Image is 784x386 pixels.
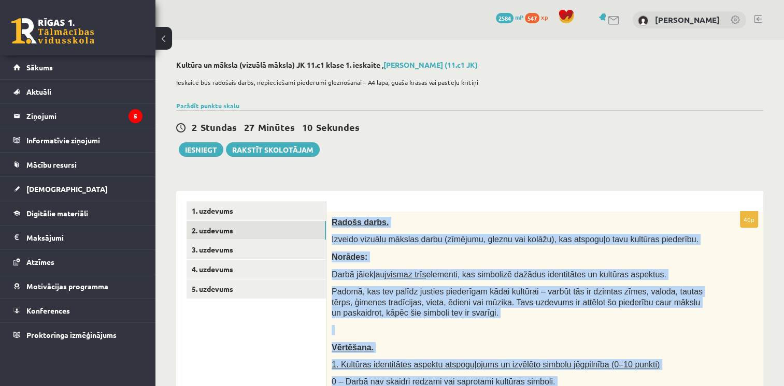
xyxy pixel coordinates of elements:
[496,13,514,23] span: 2584
[13,128,142,152] a: Informatīvie ziņojumi
[13,177,142,201] a: [DEMOGRAPHIC_DATA]
[13,250,142,274] a: Atzīmes
[26,160,77,169] span: Mācību resursi
[383,60,478,69] a: [PERSON_NAME] (11.c1 JK)
[496,13,523,21] a: 2584 mP
[258,121,295,133] span: Minūtes
[332,287,703,317] span: Padomā, kas tev palīdz justies piederīgam kādai kultūrai – varbūt tās ir dzimtas zīmes, valoda, t...
[26,128,142,152] legend: Informatīvie ziņojumi
[13,274,142,298] a: Motivācijas programma
[176,61,763,69] h2: Kultūra un māksla (vizuālā māksla) JK 11.c1 klase 1. ieskaite ,
[179,142,223,157] button: Iesniegt
[13,104,142,128] a: Ziņojumi5
[740,211,758,228] p: 40p
[525,13,553,21] a: 547 xp
[11,18,94,44] a: Rīgas 1. Tālmācības vidusskola
[187,240,326,259] a: 3. uzdevums
[13,153,142,176] a: Mācību resursi
[332,343,374,352] span: Vērtēšana.
[316,121,360,133] span: Sekundes
[332,270,666,279] span: Darbā jāiekļauj elementi, kas simbolizē dažādus identitātes un kultūras aspektus.
[187,201,326,220] a: 1. uzdevums
[26,63,53,72] span: Sākums
[332,360,660,369] span: 1. Kultūras identitātes aspektu atspoguļojums un izvēlēto simbolu jēgpilnība (0–10 punkti)
[26,306,70,315] span: Konferences
[655,14,720,25] a: [PERSON_NAME]
[187,279,326,299] a: 5. uzdevums
[226,142,320,157] a: Rakstīt skolotājam
[638,16,648,26] img: Gabriela Grase
[13,55,142,79] a: Sākums
[26,330,117,339] span: Proktoringa izmēģinājums
[13,299,142,322] a: Konferences
[541,13,548,21] span: xp
[201,121,237,133] span: Stundas
[332,253,367,261] span: Norādes:
[13,80,142,103] a: Aktuāli
[244,121,254,133] span: 27
[332,218,389,227] span: Radošs darbs.
[26,281,108,291] span: Motivācijas programma
[26,257,54,266] span: Atzīmes
[13,323,142,347] a: Proktoringa izmēģinājums
[13,201,142,225] a: Digitālie materiāli
[13,226,142,249] a: Maksājumi
[10,10,415,21] body: Rich Text Editor, wiswyg-editor-user-answer-47433799704360
[187,221,326,240] a: 2. uzdevums
[26,184,108,194] span: [DEMOGRAPHIC_DATA]
[26,104,142,128] legend: Ziņojumi
[26,226,142,249] legend: Maksājumi
[129,109,142,123] i: 5
[515,13,523,21] span: mP
[192,121,197,133] span: 2
[26,209,88,218] span: Digitālie materiāli
[387,270,426,279] u: vismaz trīs
[187,260,326,279] a: 4. uzdevums
[176,78,758,87] p: Ieskaitē būs radošais darbs, nepieciešami piederumi gleznošanai – A4 lapa, guaša krāsas vai paste...
[302,121,312,133] span: 10
[332,235,699,244] span: Izveido vizuālu mākslas darbu (zīmējumu, gleznu vai kolāžu), kas atspoguļo tavu kultūras piederību.
[26,87,51,96] span: Aktuāli
[176,101,239,110] a: Parādīt punktu skalu
[332,377,555,386] span: 0 – Darbā nav skaidri redzami vai saprotami kultūras simboli.
[525,13,539,23] span: 547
